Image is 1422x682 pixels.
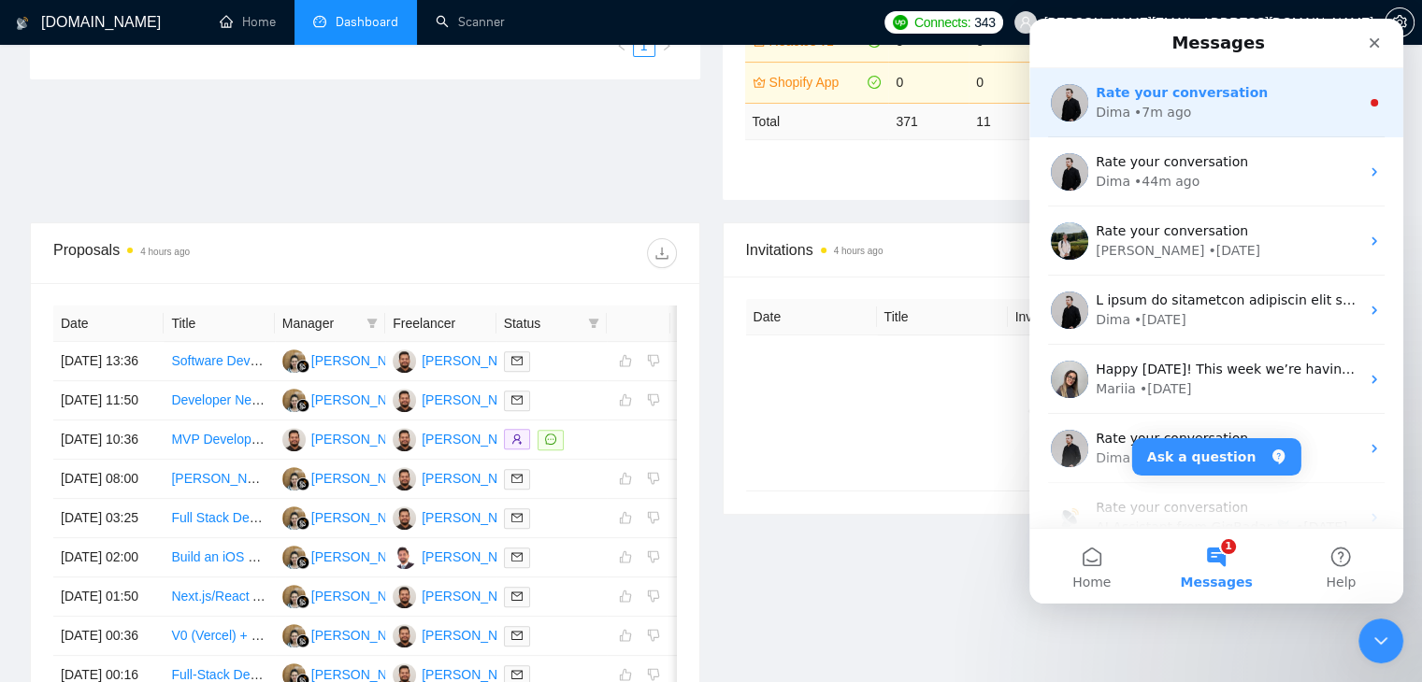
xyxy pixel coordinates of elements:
a: AA[PERSON_NAME] [393,352,529,367]
td: Developer Needed: Dashboard with Chat + API Integration [164,381,274,420]
a: ES[PERSON_NAME] [282,588,419,603]
span: mail [511,512,523,523]
td: [DATE] 13:36 [53,342,164,381]
li: Next Page [655,35,678,57]
button: left [610,35,633,57]
a: FM[PERSON_NAME] [393,548,529,563]
th: Date [746,299,877,335]
button: download [647,238,677,268]
div: [PERSON_NAME] [422,390,529,410]
span: right [661,40,672,51]
a: setting [1385,15,1415,30]
a: [PERSON_NAME] and AWS Developer Needed for MVP website [171,471,548,486]
span: filter [363,309,381,337]
th: Manager [275,305,385,342]
a: Shopify App [769,72,865,92]
span: 343 [974,12,995,33]
div: [PERSON_NAME] [311,586,419,606]
td: [DATE] 10:36 [53,420,164,460]
img: AA [393,389,416,412]
span: download [648,246,676,261]
span: mail [511,590,523,602]
img: AA [282,428,306,451]
img: ES [282,585,306,608]
a: Full-Stack Developer for Offline-First EdTech PWA (React, Django, AI) [171,667,576,682]
img: AA [393,467,416,490]
span: Status [504,313,581,334]
div: [PERSON_NAME] [311,429,419,449]
img: FM [393,546,416,569]
img: gigradar-bm.png [296,517,309,530]
a: V0 (Vercel) + Supabase + [DOMAIN_NAME] + Knock — wire up a simple funnel tonight [171,628,678,643]
div: [PERSON_NAME] [422,586,529,606]
td: 11 [969,103,1049,139]
a: AA[PERSON_NAME] [393,470,529,485]
td: [DATE] 01:50 [53,577,164,617]
img: gigradar-bm.png [296,556,309,569]
button: setting [1385,7,1415,37]
div: [PERSON_NAME] [311,468,419,489]
span: crown [753,76,766,89]
span: user [1019,16,1032,29]
iframe: Intercom live chat [1358,618,1403,663]
a: ES[PERSON_NAME] [282,509,419,524]
th: Title [877,299,1008,335]
span: Manager [282,313,359,334]
a: ES[PERSON_NAME] [282,666,419,681]
div: [PERSON_NAME] [422,507,529,528]
img: ES [282,389,306,412]
img: AA [393,506,416,530]
td: Build an iOS Shortcut to auto-test upload speed across 3 eSIM lines and switch the data line safely [164,538,274,577]
span: mail [511,630,523,641]
div: [PERSON_NAME] [422,625,529,646]
img: gigradar-bm.png [296,595,309,608]
td: Total [745,103,889,139]
span: mail [511,669,523,680]
a: AA[PERSON_NAME] [393,627,529,642]
img: AA [393,428,416,451]
a: ES[PERSON_NAME] [282,470,419,485]
span: message [545,433,556,445]
img: logo [16,8,29,38]
td: Next.js/React Application Setup with Railway and Supabase [164,577,274,617]
div: No data [761,425,1355,446]
td: 0 [888,62,969,103]
th: Title [164,305,274,342]
a: ES[PERSON_NAME] [282,352,419,367]
img: ES [282,546,306,569]
td: [DATE] 03:25 [53,499,164,538]
th: Date [53,305,164,342]
a: 1 [634,36,654,56]
div: [PERSON_NAME] [422,429,529,449]
a: AA[PERSON_NAME] [393,588,529,603]
td: MERN Stack and AWS Developer Needed for MVP website [164,460,274,499]
td: [DATE] 02:00 [53,538,164,577]
img: upwork-logo.png [893,15,908,30]
span: filter [366,318,378,329]
td: V0 (Vercel) + Supabase + Cal.com + Knock — wire up a simple funnel tonight [164,617,274,656]
a: ES[PERSON_NAME] [282,627,419,642]
span: mail [511,473,523,484]
div: Proposals [53,238,365,268]
img: AA [393,349,416,373]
